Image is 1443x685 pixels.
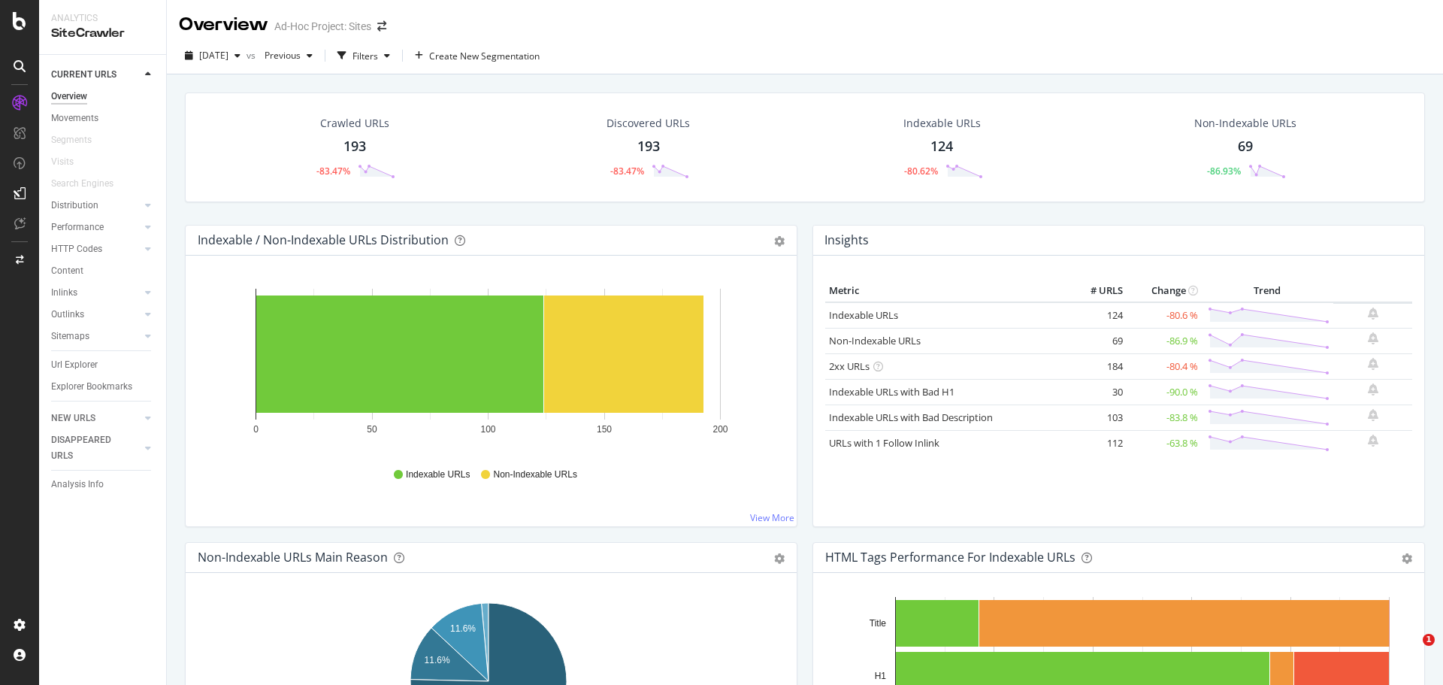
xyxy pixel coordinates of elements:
div: bell-plus [1368,332,1378,344]
div: bell-plus [1368,383,1378,396]
a: 2xx URLs [829,359,870,373]
div: NEW URLS [51,411,95,426]
td: 69 [1066,328,1127,353]
div: -83.47% [610,165,644,177]
div: Performance [51,220,104,235]
div: 193 [343,137,366,156]
div: -86.93% [1207,165,1241,177]
div: Visits [51,154,74,170]
div: Overview [179,12,268,38]
button: [DATE] [179,44,247,68]
span: 1 [1423,634,1435,646]
span: Previous [259,49,301,62]
span: Indexable URLs [406,468,470,481]
div: SiteCrawler [51,25,154,42]
span: Non-Indexable URLs [493,468,576,481]
text: 11.6% [425,655,450,665]
div: Movements [51,111,98,126]
text: 200 [712,424,728,435]
div: 193 [637,137,660,156]
div: gear [1402,553,1412,564]
div: Overview [51,89,87,105]
a: Outlinks [51,307,141,323]
button: Filters [331,44,396,68]
div: bell-plus [1368,358,1378,370]
a: Overview [51,89,156,105]
div: DISAPPEARED URLS [51,432,127,464]
div: Outlinks [51,307,84,323]
text: 11.6% [450,623,476,634]
div: Indexable / Non-Indexable URLs Distribution [198,232,449,247]
td: 112 [1066,430,1127,456]
th: Change [1127,280,1202,302]
a: URLs with 1 Follow Inlink [829,436,939,450]
div: bell-plus [1368,435,1378,447]
div: Analysis Info [51,477,104,493]
span: 2025 Sep. 12th [199,49,228,62]
a: CURRENT URLS [51,67,141,83]
div: gear [774,553,785,564]
text: 50 [367,424,377,435]
button: Create New Segmentation [409,44,546,68]
div: 124 [930,137,953,156]
th: Trend [1202,280,1333,302]
div: Crawled URLs [320,116,389,131]
div: 69 [1238,137,1253,156]
td: 184 [1066,353,1127,379]
button: Previous [259,44,319,68]
div: bell-plus [1368,308,1378,320]
a: Indexable URLs [829,308,898,322]
a: HTTP Codes [51,241,141,257]
a: Performance [51,220,141,235]
div: Url Explorer [51,357,98,373]
td: -90.0 % [1127,379,1202,405]
div: bell-plus [1368,409,1378,421]
div: Ad-Hoc Project: Sites [274,19,371,34]
div: Inlinks [51,285,77,301]
a: DISAPPEARED URLS [51,432,141,464]
a: Indexable URLs with Bad H1 [829,385,954,399]
text: 150 [597,424,612,435]
div: -83.47% [316,165,350,177]
div: Discovered URLs [607,116,690,131]
a: Analysis Info [51,477,156,493]
a: NEW URLS [51,411,141,426]
td: -80.4 % [1127,353,1202,379]
div: Distribution [51,198,98,214]
text: Title [870,618,887,629]
text: H1 [875,671,887,681]
span: Create New Segmentation [429,50,540,62]
a: Explorer Bookmarks [51,379,156,395]
div: CURRENT URLS [51,67,116,83]
div: Sitemaps [51,329,89,344]
a: Sitemaps [51,329,141,344]
div: Non-Indexable URLs [1194,116,1296,131]
a: Indexable URLs with Bad Description [829,411,993,424]
text: 0 [253,424,259,435]
div: -80.62% [904,165,938,177]
a: Segments [51,132,107,148]
td: -80.6 % [1127,302,1202,329]
div: HTTP Codes [51,241,102,257]
div: Non-Indexable URLs Main Reason [198,550,388,565]
td: -63.8 % [1127,430,1202,456]
div: HTML Tags Performance for Indexable URLs [825,550,1075,565]
div: Content [51,263,83,279]
td: 124 [1066,302,1127,329]
div: gear [774,236,785,247]
a: Url Explorer [51,357,156,373]
a: Movements [51,111,156,126]
div: A chart. [198,280,779,454]
span: vs [247,49,259,62]
th: # URLS [1066,280,1127,302]
iframe: Intercom live chat [1392,634,1428,670]
td: 30 [1066,379,1127,405]
a: Visits [51,154,89,170]
div: Indexable URLs [903,116,981,131]
div: Analytics [51,12,154,25]
div: Filters [352,50,378,62]
td: -83.8 % [1127,405,1202,430]
a: Inlinks [51,285,141,301]
a: Content [51,263,156,279]
td: 103 [1066,405,1127,430]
